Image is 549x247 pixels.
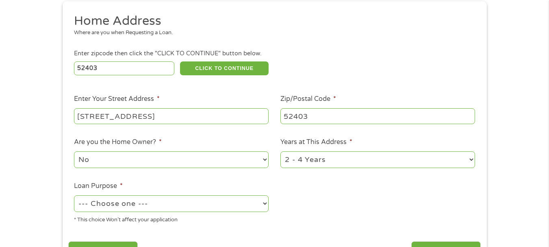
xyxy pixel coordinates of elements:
[74,13,469,29] h2: Home Address
[280,95,336,103] label: Zip/Postal Code
[74,213,269,224] div: * This choice Won’t affect your application
[74,138,162,146] label: Are you the Home Owner?
[74,61,174,75] input: Enter Zipcode (e.g 01510)
[74,108,269,124] input: 1 Main Street
[74,49,475,58] div: Enter zipcode then click the "CLICK TO CONTINUE" button below.
[74,182,123,190] label: Loan Purpose
[74,29,469,37] div: Where are you when Requesting a Loan.
[74,95,160,103] label: Enter Your Street Address
[180,61,269,75] button: CLICK TO CONTINUE
[280,138,352,146] label: Years at This Address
